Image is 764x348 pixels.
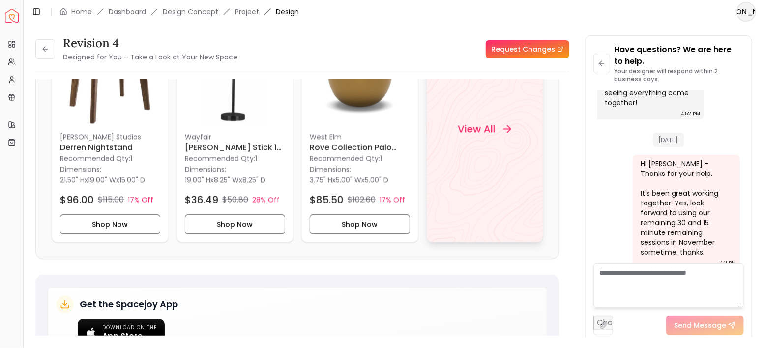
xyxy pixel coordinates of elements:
h3: Revision 4 [63,35,237,51]
a: Project [235,7,259,17]
a: Spacejoy [5,9,19,23]
span: 19.00" W [88,175,116,185]
p: 28% Off [252,195,280,205]
p: $102.60 [348,194,376,206]
p: 17% Off [380,195,405,205]
p: West Elm [310,132,410,142]
img: Apple logo [86,328,96,339]
p: Your designer will respond within 2 business days. [614,67,744,83]
h6: Rove Collection Palo Santo and Cardamom [310,142,410,154]
a: Derren Nightstand image[PERSON_NAME] StudiosDerren NightstandRecommended Qty:1Dimensions:21.50" H... [52,16,169,243]
h6: [PERSON_NAME] Stick 19 Table Lamp [185,142,285,154]
span: 3.75" H [310,175,332,185]
div: Hi [PERSON_NAME] - Thanks for your help. It's been great working together. Yes, look forward to u... [641,159,730,257]
a: Norita Stick 19 Table Lamp imageWayfair[PERSON_NAME] Stick 19 Table LampRecommended Qty:1Dimensio... [176,16,294,243]
p: Recommended Qty: 1 [310,154,410,164]
span: [PERSON_NAME] [737,3,755,21]
span: 5.00" D [365,175,388,185]
nav: breadcrumb [59,7,299,17]
span: 5.00" W [336,175,361,185]
span: 19.00" H [185,175,210,185]
a: View All [426,16,543,243]
p: 17% Off [128,195,153,205]
p: x x [310,175,388,185]
div: 4:52 PM [681,109,700,118]
span: 8.25" D [242,175,265,185]
h5: Get the Spacejoy App [80,297,178,311]
p: Recommended Qty: 1 [185,154,285,164]
div: Derren Nightstand [52,16,169,243]
span: [DATE] [653,133,684,147]
a: Dashboard [109,7,146,17]
button: Shop Now [60,215,160,234]
span: Design [276,7,299,17]
p: Recommended Qty: 1 [60,154,160,164]
h4: View All [458,122,496,136]
p: $50.80 [222,194,248,206]
p: Dimensions: [310,164,351,175]
h6: Derren Nightstand [60,142,160,154]
p: Dimensions: [60,164,101,175]
div: 7:41 PM [719,258,736,268]
span: 15.00" D [119,175,145,185]
p: Have questions? We are here to help. [614,44,744,67]
img: Spacejoy Logo [5,9,19,23]
span: Download on the [102,325,157,331]
a: Home [71,7,92,17]
button: [PERSON_NAME] [736,2,756,22]
button: Shop Now [310,215,410,234]
a: Rove Collection Palo Santo and Cardamom imageWest ElmRove Collection Palo Santo and CardamomRecom... [301,16,418,243]
li: Design Concept [163,7,218,17]
p: $115.00 [98,194,124,206]
h4: $36.49 [185,193,218,207]
p: [PERSON_NAME] Studios [60,132,160,142]
small: Designed for You – Take a Look at Your New Space [63,52,237,62]
h4: $96.00 [60,193,94,207]
a: Download on the App Store [78,319,165,347]
button: Shop Now [185,215,285,234]
div: Rove Collection Palo Santo and Cardamom [301,16,418,243]
p: Dimensions: [185,164,226,175]
a: Request Changes [486,40,569,58]
div: Norita Stick 19 Table Lamp [176,16,294,243]
span: 8.25" W [214,175,239,185]
h4: $85.50 [310,193,344,207]
span: 21.50" H [60,175,85,185]
p: x x [60,175,145,185]
p: x x [185,175,265,185]
p: Wayfair [185,132,285,142]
